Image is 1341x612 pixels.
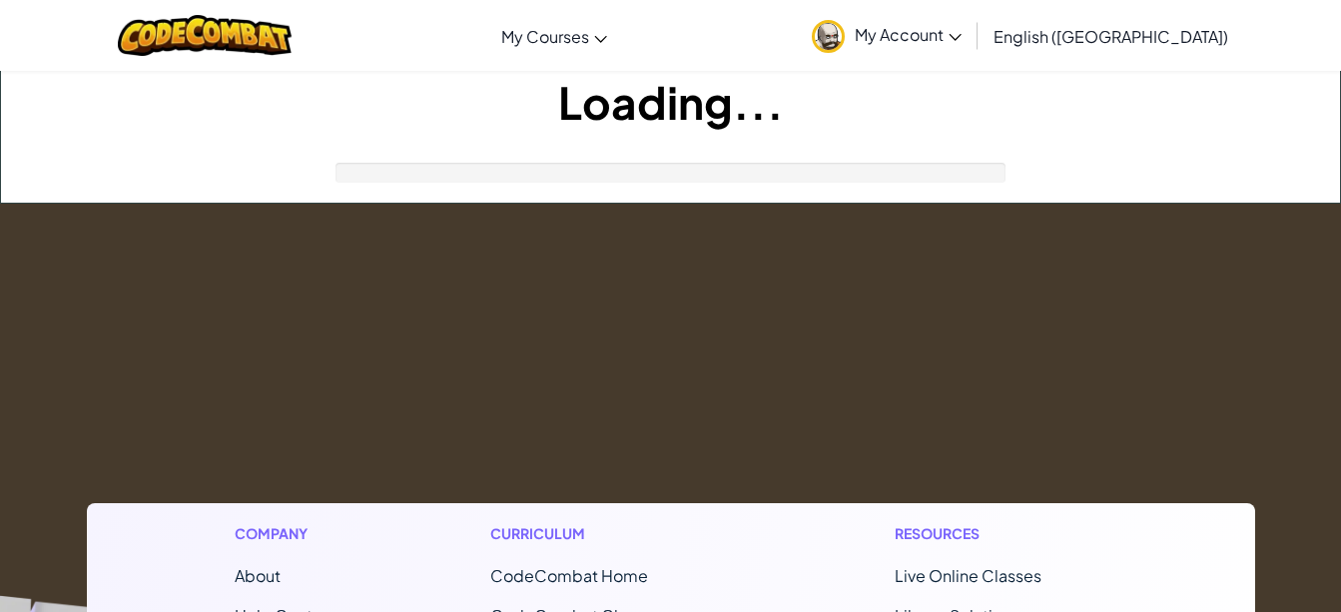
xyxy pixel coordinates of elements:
[501,26,589,47] span: My Courses
[490,565,648,586] span: CodeCombat Home
[895,565,1041,586] a: Live Online Classes
[235,523,328,544] h1: Company
[984,9,1238,63] a: English ([GEOGRAPHIC_DATA])
[895,523,1107,544] h1: Resources
[490,523,732,544] h1: Curriculum
[855,24,962,45] span: My Account
[994,26,1228,47] span: English ([GEOGRAPHIC_DATA])
[118,15,293,56] img: CodeCombat logo
[802,4,972,67] a: My Account
[812,20,845,53] img: avatar
[491,9,617,63] a: My Courses
[1,71,1340,133] h1: Loading...
[235,565,281,586] a: About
